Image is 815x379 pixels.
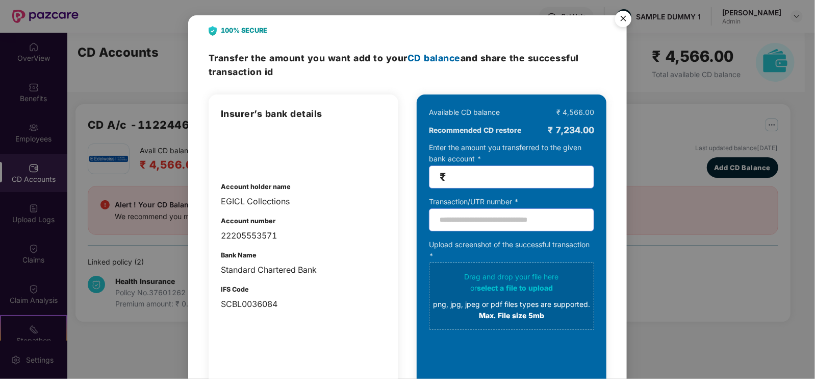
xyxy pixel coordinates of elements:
[433,271,590,321] div: Drag and drop your file here
[477,283,553,292] span: select a file to upload
[433,299,590,310] div: png, jpg, jpeg or pdf files types are supported.
[429,239,594,330] div: Upload screenshot of the successful transaction *
[408,53,461,63] span: CD balance
[221,217,275,225] b: Account number
[221,298,386,311] div: SCBL0036084
[221,229,386,242] div: 22205553571
[609,6,638,35] img: svg+xml;base64,PHN2ZyB4bWxucz0iaHR0cDovL3d3dy53My5vcmcvMjAwMC9zdmciIHdpZHRoPSI1NiIgaGVpZ2h0PSI1Ni...
[209,26,217,36] img: svg+xml;base64,PHN2ZyB4bWxucz0iaHR0cDovL3d3dy53My5vcmcvMjAwMC9zdmciIHdpZHRoPSIyNCIgaGVpZ2h0PSIyOC...
[221,183,291,191] b: Account holder name
[556,107,594,118] div: ₹ 4,566.00
[433,310,590,321] div: Max. File size 5mb
[429,107,500,118] div: Available CD balance
[548,123,594,137] div: ₹ 7,234.00
[209,51,606,79] h3: Transfer the amount and share the successful transaction id
[221,264,386,276] div: Standard Chartered Bank
[440,171,446,183] span: ₹
[433,282,590,294] div: or
[429,142,594,188] div: Enter the amount you transferred to the given bank account *
[221,26,267,36] b: 100% SECURE
[429,263,594,329] span: Drag and drop your file hereorselect a file to uploadpng, jpg, jpeg or pdf files types are suppor...
[429,125,521,136] b: Recommended CD restore
[308,53,461,63] span: you want add to your
[609,6,636,33] button: Close
[221,286,249,293] b: IFS Code
[221,131,274,167] img: health-policy
[221,107,386,121] h3: Insurer’s bank details
[221,251,257,259] b: Bank Name
[429,196,594,207] div: Transaction/UTR number *
[221,195,386,208] div: EGICL Collections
